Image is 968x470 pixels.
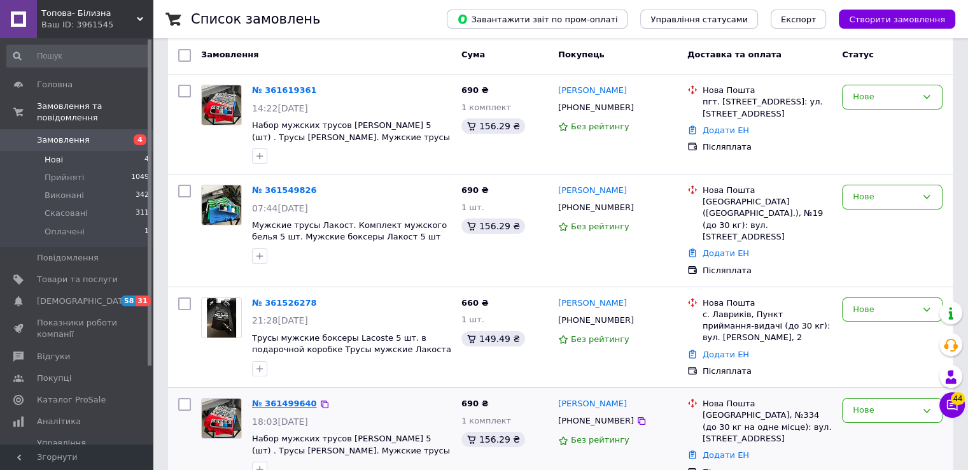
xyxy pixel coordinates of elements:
span: Аналітика [37,416,81,427]
span: Покупець [558,50,605,59]
h1: Список замовлень [191,11,320,27]
span: [DEMOGRAPHIC_DATA] [37,296,131,307]
a: № 361619361 [252,85,317,95]
span: Без рейтингу [571,122,629,131]
span: Замовлення та повідомлення [37,101,153,124]
div: Нове [853,90,916,104]
div: 156.29 ₴ [461,118,525,134]
a: Фото товару [201,398,242,439]
div: Ваш ID: 3961545 [41,19,153,31]
a: Трусы мужские боксеры Lacoste 5 шт. в подарочной коробке Трусы мужские Лакоста боксеры нижнее белье [252,333,451,366]
div: 156.29 ₴ [461,218,525,234]
div: [PHONE_NUMBER] [556,413,636,429]
span: Головна [37,79,73,90]
div: [GEOGRAPHIC_DATA] ([GEOGRAPHIC_DATA].), №19 (до 30 кг): вул. [STREET_ADDRESS] [703,196,832,243]
span: 1 комплект [461,416,511,425]
span: Повідомлення [37,252,99,264]
a: Набор мужских трусов [PERSON_NAME] 5 (шт) . Трусы [PERSON_NAME]. Мужские трусы L [252,434,450,467]
span: Оплачені [45,226,85,238]
div: [PHONE_NUMBER] [556,199,636,216]
div: Нова Пошта [703,297,832,309]
a: [PERSON_NAME] [558,297,627,310]
span: Замовлення [201,50,258,59]
input: Пошук [6,45,150,68]
span: Скасовані [45,208,88,219]
a: Створити замовлення [826,14,955,24]
button: Чат з покупцем44 [939,392,965,418]
span: 1 комплект [461,103,511,112]
a: [PERSON_NAME] [558,185,627,197]
span: 21:28[DATE] [252,315,308,325]
img: Фото товару [202,85,241,125]
button: Управління статусами [640,10,758,29]
span: Товари та послуги [37,274,118,285]
span: Замовлення [37,134,90,146]
div: Нове [853,303,916,317]
a: Додати ЕН [703,125,749,135]
span: 1 [144,226,149,238]
div: Нова Пошта [703,185,832,196]
span: Без рейтингу [571,222,629,231]
span: Створити замовлення [849,15,945,24]
span: 690 ₴ [461,399,489,408]
span: Завантажити звіт по пром-оплаті [457,13,617,25]
span: Топова- Білизна [41,8,137,19]
a: Фото товару [201,85,242,125]
a: № 361549826 [252,185,317,195]
button: Завантажити звіт по пром-оплаті [447,10,628,29]
span: Cума [461,50,485,59]
a: Фото товару [201,185,242,225]
span: 1 шт. [461,203,484,212]
span: 31 [136,296,150,306]
div: [PHONE_NUMBER] [556,312,636,329]
div: пгт. [STREET_ADDRESS]: ул. [STREET_ADDRESS] [703,96,832,119]
span: 342 [136,190,149,201]
div: Нова Пошта [703,85,832,96]
div: Післяплата [703,141,832,153]
span: 44 [951,392,965,405]
span: Управління сайтом [37,438,118,460]
div: [PHONE_NUMBER] [556,99,636,116]
a: Фото товару [201,297,242,338]
span: 4 [144,154,149,166]
span: 311 [136,208,149,219]
div: [GEOGRAPHIC_DATA], №334 (до 30 кг на одне місце): вул. [STREET_ADDRESS] [703,409,832,445]
span: 660 ₴ [461,298,489,308]
a: Мужские трусы Лакост. Комплект мужского белья 5 шт. Мужские боксеры Лакост 5 шт XXL [252,220,447,253]
span: 1 шт. [461,315,484,324]
a: [PERSON_NAME] [558,85,627,97]
a: [PERSON_NAME] [558,398,627,410]
img: Фото товару [207,298,237,338]
button: Експорт [771,10,827,29]
span: Каталог ProSale [37,394,106,406]
div: 156.29 ₴ [461,432,525,447]
span: Виконані [45,190,84,201]
span: 690 ₴ [461,85,489,95]
div: 149.49 ₴ [461,331,525,346]
span: Доставка та оплата [687,50,782,59]
span: Без рейтингу [571,334,629,344]
img: Фото товару [202,399,241,438]
div: Нова Пошта [703,398,832,409]
span: 690 ₴ [461,185,489,195]
span: Статус [842,50,874,59]
a: Додати ЕН [703,248,749,258]
div: Нове [853,190,916,204]
img: Фото товару [202,185,241,225]
span: Показники роботи компанії [37,317,118,340]
div: Післяплата [703,366,832,377]
span: 58 [121,296,136,306]
span: Без рейтингу [571,435,629,445]
span: 1049 [131,172,149,183]
a: Набор мужских трусов [PERSON_NAME] 5 (шт) . Трусы [PERSON_NAME]. Мужские трусы XXL [252,120,450,153]
span: Нові [45,154,63,166]
div: Нове [853,404,916,417]
a: Додати ЕН [703,450,749,460]
div: Післяплата [703,265,832,276]
a: № 361526278 [252,298,317,308]
span: 07:44[DATE] [252,203,308,213]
